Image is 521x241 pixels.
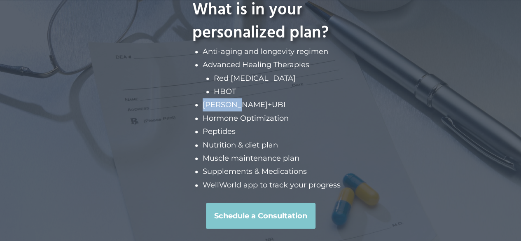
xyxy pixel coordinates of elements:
[214,85,341,98] li: HBOT
[203,125,341,138] li: Peptides
[206,203,315,228] a: Schedule a Consultation
[203,178,341,192] li: WellWorld app to track your progress
[214,72,341,85] li: Red [MEDICAL_DATA]
[203,152,341,165] li: Muscle maintenance plan
[203,138,341,152] li: Nutrition & diet plan
[203,165,341,178] li: Supplements & Medications
[203,112,341,125] li: Hormone Optimization
[203,45,341,58] li: Anti-aging and longevity regimen
[203,58,341,98] li: Advanced Healing Therapies
[203,98,341,111] li: [PERSON_NAME]+UBI
[214,209,307,222] strong: Schedule a Consultation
